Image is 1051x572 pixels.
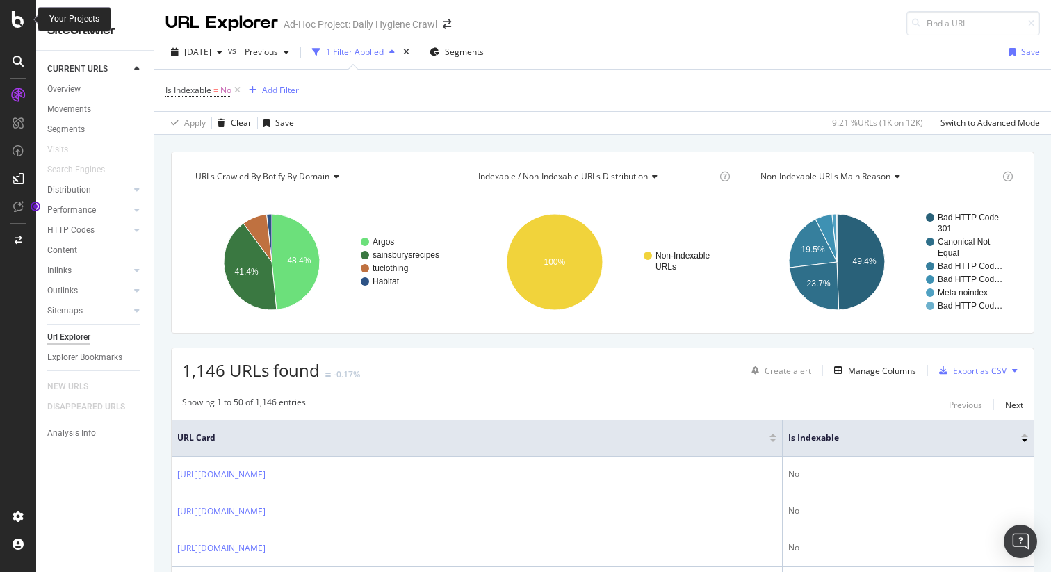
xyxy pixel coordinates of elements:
[47,122,85,137] div: Segments
[47,304,130,318] a: Sitemaps
[177,505,266,518] a: [URL][DOMAIN_NAME]
[544,257,565,267] text: 100%
[325,373,331,377] img: Equal
[1005,399,1023,411] div: Next
[220,81,231,100] span: No
[47,163,119,177] a: Search Engines
[47,379,88,394] div: NEW URLS
[47,243,77,258] div: Content
[807,279,831,288] text: 23.7%
[29,200,42,213] div: Tooltip anchor
[212,112,252,134] button: Clear
[193,165,446,188] h4: URLs Crawled By Botify By domain
[47,284,78,298] div: Outlinks
[373,237,394,247] text: Argos
[47,400,139,414] a: DISAPPEARED URLS
[1021,46,1040,58] div: Save
[758,165,1000,188] h4: Non-Indexable URLs Main Reason
[746,359,811,382] button: Create alert
[478,170,648,182] span: Indexable / Non-Indexable URLs distribution
[165,112,206,134] button: Apply
[47,304,83,318] div: Sitemaps
[334,368,360,380] div: -0.17%
[465,202,738,322] svg: A chart.
[47,284,130,298] a: Outlinks
[47,142,68,157] div: Visits
[47,426,144,441] a: Analysis Info
[195,170,329,182] span: URLs Crawled By Botify By domain
[239,41,295,63] button: Previous
[47,223,95,238] div: HTTP Codes
[49,13,99,25] div: Your Projects
[938,224,952,234] text: 301
[182,396,306,413] div: Showing 1 to 50 of 1,146 entries
[165,84,211,96] span: Is Indexable
[47,350,122,365] div: Explorer Bookmarks
[953,365,1007,377] div: Export as CSV
[47,330,144,345] a: Url Explorer
[938,261,1002,271] text: Bad HTTP Cod…
[788,468,1028,480] div: No
[235,267,259,277] text: 41.4%
[765,365,811,377] div: Create alert
[906,11,1040,35] input: Find a URL
[940,117,1040,129] div: Switch to Advanced Mode
[935,112,1040,134] button: Switch to Advanced Mode
[47,223,130,238] a: HTTP Codes
[949,399,982,411] div: Previous
[760,170,890,182] span: Non-Indexable URLs Main Reason
[47,82,81,97] div: Overview
[47,183,130,197] a: Distribution
[848,365,916,377] div: Manage Columns
[373,263,408,273] text: tuclothing
[177,541,266,555] a: [URL][DOMAIN_NAME]
[47,243,144,258] a: Content
[47,400,125,414] div: DISAPPEARED URLS
[1004,41,1040,63] button: Save
[47,183,91,197] div: Distribution
[938,213,999,222] text: Bad HTTP Code
[938,275,1002,284] text: Bad HTTP Cod…
[47,62,108,76] div: CURRENT URLS
[829,362,916,379] button: Manage Columns
[307,41,400,63] button: 1 Filter Applied
[445,46,484,58] span: Segments
[475,165,717,188] h4: Indexable / Non-Indexable URLs Distribution
[747,202,1020,322] svg: A chart.
[258,112,294,134] button: Save
[938,301,1002,311] text: Bad HTTP Cod…
[287,256,311,265] text: 48.4%
[788,432,1000,444] span: Is Indexable
[938,248,959,258] text: Equal
[47,142,82,157] a: Visits
[47,203,130,218] a: Performance
[284,17,437,31] div: Ad-Hoc Project: Daily Hygiene Crawl
[788,541,1028,554] div: No
[424,41,489,63] button: Segments
[177,468,266,482] a: [URL][DOMAIN_NAME]
[853,256,877,266] text: 49.4%
[47,82,144,97] a: Overview
[801,245,825,254] text: 19.5%
[373,277,400,286] text: Habitat
[275,117,294,129] div: Save
[47,426,96,441] div: Analysis Info
[938,288,988,297] text: Meta noindex
[47,263,130,278] a: Inlinks
[165,11,278,35] div: URL Explorer
[1004,525,1037,558] div: Open Intercom Messenger
[655,251,710,261] text: Non-Indexable
[655,262,676,272] text: URLs
[47,203,96,218] div: Performance
[182,202,455,322] div: A chart.
[788,505,1028,517] div: No
[165,41,228,63] button: [DATE]
[213,84,218,96] span: =
[400,45,412,59] div: times
[184,117,206,129] div: Apply
[326,46,384,58] div: 1 Filter Applied
[262,84,299,96] div: Add Filter
[443,19,451,29] div: arrow-right-arrow-left
[1005,396,1023,413] button: Next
